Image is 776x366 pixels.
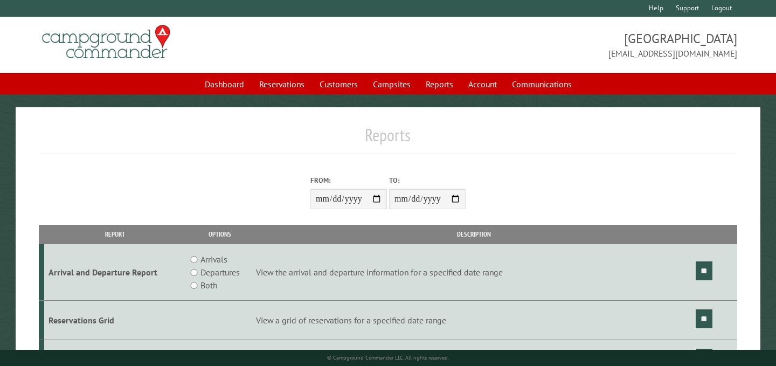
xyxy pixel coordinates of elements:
[44,301,185,340] td: Reservations Grid
[39,125,737,154] h1: Reports
[44,225,185,244] th: Report
[253,74,311,94] a: Reservations
[388,30,737,60] span: [GEOGRAPHIC_DATA] [EMAIL_ADDRESS][DOMAIN_NAME]
[185,225,254,244] th: Options
[200,279,217,292] label: Both
[366,74,417,94] a: Campsites
[462,74,503,94] a: Account
[310,175,387,185] label: From:
[200,253,227,266] label: Arrivals
[44,244,185,301] td: Arrival and Departure Report
[505,74,578,94] a: Communications
[389,175,466,185] label: To:
[254,244,694,301] td: View the arrival and departure information for a specified date range
[198,74,251,94] a: Dashboard
[39,21,174,63] img: Campground Commander
[200,266,240,279] label: Departures
[327,354,449,361] small: © Campground Commander LLC. All rights reserved.
[254,301,694,340] td: View a grid of reservations for a specified date range
[313,74,364,94] a: Customers
[254,225,694,244] th: Description
[419,74,460,94] a: Reports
